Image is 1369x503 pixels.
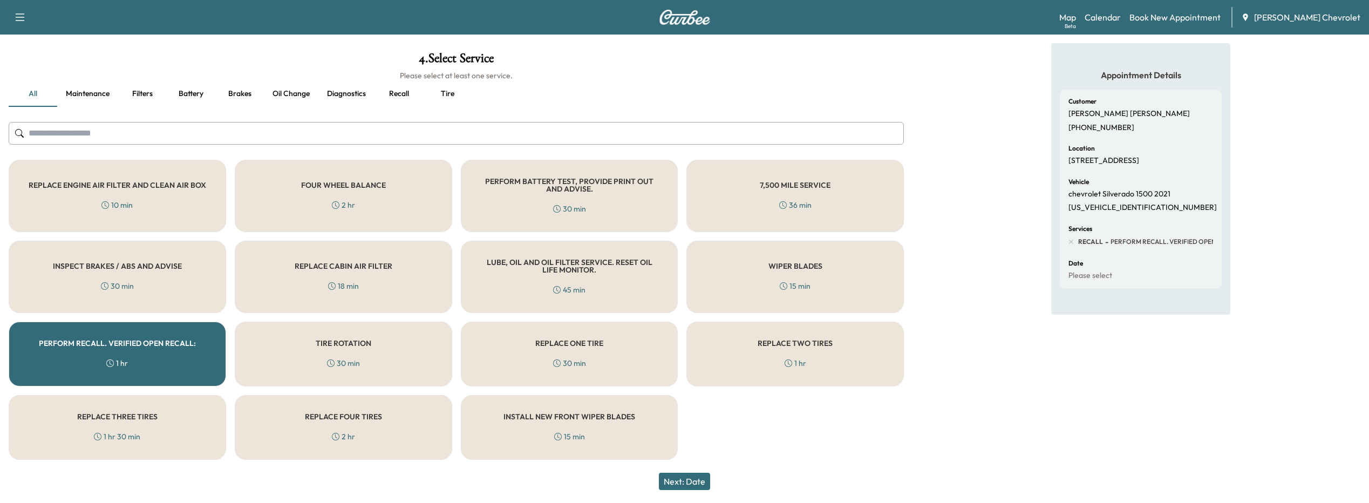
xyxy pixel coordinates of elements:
[1065,22,1076,30] div: Beta
[1129,11,1221,24] a: Book New Appointment
[1068,145,1095,152] h6: Location
[106,358,128,369] div: 1 hr
[318,81,374,107] button: Diagnostics
[1068,123,1134,133] p: [PHONE_NUMBER]
[94,431,140,442] div: 1 hr 30 min
[659,10,711,25] img: Curbee Logo
[758,339,833,347] h5: REPLACE TWO TIRES
[305,413,382,420] h5: REPLACE FOUR TIRES
[779,200,812,210] div: 36 min
[1103,236,1108,247] span: -
[1108,237,1243,246] span: PERFORM RECALL. VERIFIED OPEN RECALL:
[332,431,355,442] div: 2 hr
[553,358,586,369] div: 30 min
[760,181,830,189] h5: 7,500 MILE SERVICE
[1068,226,1092,232] h6: Services
[101,281,134,291] div: 30 min
[9,70,904,81] h6: Please select at least one service.
[327,358,360,369] div: 30 min
[1068,156,1139,166] p: [STREET_ADDRESS]
[295,262,392,270] h5: REPLACE CABIN AIR FILTER
[1085,11,1121,24] a: Calendar
[553,284,585,295] div: 45 min
[1254,11,1360,24] span: [PERSON_NAME] Chevrolet
[264,81,318,107] button: Oil Change
[785,358,806,369] div: 1 hr
[167,81,215,107] button: Battery
[301,181,386,189] h5: FOUR WHEEL BALANCE
[423,81,472,107] button: Tire
[554,431,585,442] div: 15 min
[1068,189,1170,199] p: chevrolet Silverado 1500 2021
[1059,11,1076,24] a: MapBeta
[479,259,660,274] h5: LUBE, OIL AND OIL FILTER SERVICE. RESET OIL LIFE MONITOR.
[57,81,118,107] button: Maintenance
[659,473,710,490] button: Next: Date
[328,281,359,291] div: 18 min
[780,281,810,291] div: 15 min
[1068,271,1112,281] p: Please select
[1068,260,1083,267] h6: Date
[316,339,371,347] h5: TIRE ROTATION
[1068,179,1089,185] h6: Vehicle
[9,81,57,107] button: all
[39,339,196,347] h5: PERFORM RECALL. VERIFIED OPEN RECALL:
[374,81,423,107] button: Recall
[9,52,904,70] h1: 4 . Select Service
[503,413,635,420] h5: INSTALL NEW FRONT WIPER BLADES
[29,181,206,189] h5: REPLACE ENGINE AIR FILTER AND CLEAN AIR BOX
[53,262,182,270] h5: INSPECT BRAKES / ABS AND ADVISE
[101,200,133,210] div: 10 min
[768,262,822,270] h5: WIPER BLADES
[77,413,158,420] h5: REPLACE THREE TIRES
[1068,98,1096,105] h6: Customer
[553,203,586,214] div: 30 min
[332,200,355,210] div: 2 hr
[535,339,603,347] h5: REPLACE ONE TIRE
[1078,237,1103,246] span: RECALL
[118,81,167,107] button: Filters
[9,81,904,107] div: basic tabs example
[479,178,660,193] h5: PERFORM BATTERY TEST, PROVIDE PRINT OUT AND ADVISE.
[215,81,264,107] button: Brakes
[1060,69,1222,81] h5: Appointment Details
[1068,203,1217,213] p: [US_VEHICLE_IDENTIFICATION_NUMBER]
[1068,109,1190,119] p: [PERSON_NAME] [PERSON_NAME]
